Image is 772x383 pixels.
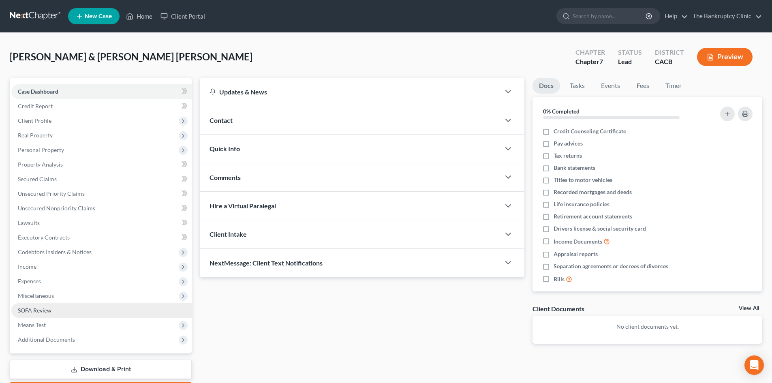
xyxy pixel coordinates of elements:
a: Docs [532,78,560,94]
a: Executory Contracts [11,230,192,245]
div: Chapter [575,57,605,66]
span: Executory Contracts [18,234,70,241]
a: Secured Claims [11,172,192,186]
a: Home [122,9,156,24]
span: Unsecured Nonpriority Claims [18,205,95,212]
span: Case Dashboard [18,88,58,95]
div: Open Intercom Messenger [744,355,764,375]
a: View All [739,306,759,311]
input: Search by name... [573,9,647,24]
div: Client Documents [532,304,584,313]
a: Events [595,78,627,94]
span: Comments [210,173,241,181]
span: Appraisal reports [554,250,598,258]
p: No client documents yet. [539,323,756,331]
span: Quick Info [210,145,240,152]
span: Expenses [18,278,41,285]
span: Credit Report [18,103,53,109]
a: Credit Report [11,99,192,113]
a: Property Analysis [11,157,192,172]
span: NextMessage: Client Text Notifications [210,259,323,267]
span: Pay advices [554,139,583,148]
a: Lawsuits [11,216,192,230]
span: Credit Counseling Certificate [554,127,626,135]
span: Additional Documents [18,336,75,343]
span: Tax returns [554,152,582,160]
span: Contact [210,116,233,124]
div: District [655,48,684,57]
span: Bills [554,275,565,283]
a: Unsecured Nonpriority Claims [11,201,192,216]
div: Lead [618,57,642,66]
span: Income [18,263,36,270]
div: Status [618,48,642,57]
span: Client Intake [210,230,247,238]
div: CACB [655,57,684,66]
a: Client Portal [156,9,209,24]
span: Life insurance policies [554,200,609,208]
span: Separation agreements or decrees of divorces [554,262,668,270]
span: Personal Property [18,146,64,153]
a: Download & Print [10,360,192,379]
div: Chapter [575,48,605,57]
span: Real Property [18,132,53,139]
span: Codebtors Insiders & Notices [18,248,92,255]
a: Fees [630,78,656,94]
span: Client Profile [18,117,51,124]
a: Timer [659,78,688,94]
a: The Bankruptcy Clinic [689,9,762,24]
a: Case Dashboard [11,84,192,99]
span: Property Analysis [18,161,63,168]
button: Preview [697,48,753,66]
span: Miscellaneous [18,292,54,299]
span: Hire a Virtual Paralegal [210,202,276,210]
span: New Case [85,13,112,19]
span: Titles to motor vehicles [554,176,612,184]
a: Help [661,9,688,24]
span: Secured Claims [18,175,57,182]
span: Income Documents [554,238,602,246]
span: [PERSON_NAME] & [PERSON_NAME] [PERSON_NAME] [10,51,252,62]
span: SOFA Review [18,307,51,314]
a: Tasks [563,78,591,94]
div: Updates & News [210,88,490,96]
span: 7 [599,58,603,65]
a: Unsecured Priority Claims [11,186,192,201]
span: Lawsuits [18,219,40,226]
a: SOFA Review [11,303,192,318]
span: Recorded mortgages and deeds [554,188,632,196]
span: Retirement account statements [554,212,632,220]
span: Drivers license & social security card [554,225,646,233]
strong: 0% Completed [543,108,580,115]
span: Means Test [18,321,46,328]
span: Unsecured Priority Claims [18,190,85,197]
span: Bank statements [554,164,595,172]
